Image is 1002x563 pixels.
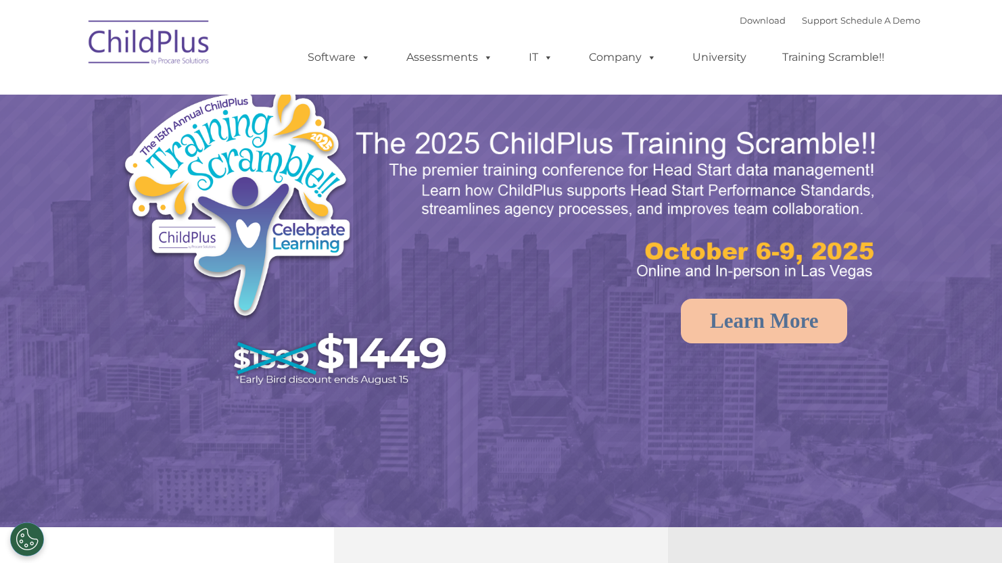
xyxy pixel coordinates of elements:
[10,522,44,556] button: Cookies Settings
[769,44,898,71] a: Training Scramble!!
[393,44,506,71] a: Assessments
[575,44,670,71] a: Company
[740,15,786,26] a: Download
[294,44,384,71] a: Software
[740,15,920,26] font: |
[802,15,838,26] a: Support
[681,299,847,343] a: Learn More
[515,44,567,71] a: IT
[679,44,760,71] a: University
[82,11,217,78] img: ChildPlus by Procare Solutions
[840,15,920,26] a: Schedule A Demo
